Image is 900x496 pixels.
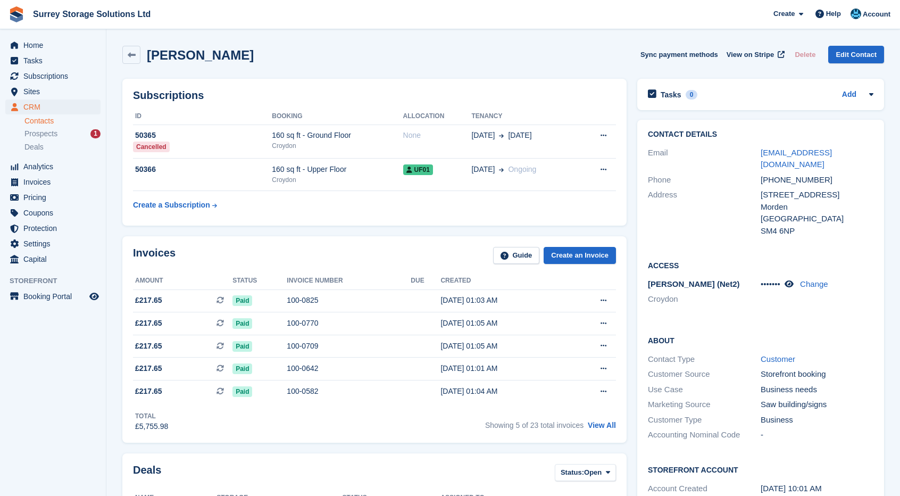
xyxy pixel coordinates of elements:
[5,289,101,304] a: menu
[773,9,795,19] span: Create
[5,236,101,251] a: menu
[648,260,873,270] h2: Access
[23,252,87,267] span: Capital
[135,363,162,374] span: £217.65
[761,201,873,213] div: Morden
[761,414,873,426] div: Business
[828,46,884,63] a: Edit Contact
[133,247,176,264] h2: Invoices
[88,290,101,303] a: Preview store
[440,341,566,352] div: [DATE] 01:05 AM
[232,272,287,290] th: Status
[24,116,101,126] a: Contacts
[5,38,101,53] a: menu
[5,53,101,68] a: menu
[686,90,698,100] div: 0
[800,279,828,288] a: Change
[5,159,101,174] a: menu
[761,483,873,495] div: [DATE] 10:01 AM
[648,335,873,345] h2: About
[471,164,495,175] span: [DATE]
[544,247,616,264] a: Create an Invoice
[135,411,168,421] div: Total
[133,272,232,290] th: Amount
[24,142,44,152] span: Deals
[790,46,820,63] button: Delete
[232,363,252,374] span: Paid
[23,38,87,53] span: Home
[411,272,440,290] th: Due
[232,295,252,306] span: Paid
[29,5,155,23] a: Surrey Storage Solutions Ltd
[403,108,472,125] th: Allocation
[648,353,761,366] div: Contact Type
[761,399,873,411] div: Saw building/signs
[133,464,161,484] h2: Deals
[9,6,24,22] img: stora-icon-8386f47178a22dfd0bd8f6a31ec36ba5ce8667c1dd55bd0f319d3a0aa187defe.svg
[23,289,87,304] span: Booking Portal
[485,421,584,429] span: Showing 5 of 23 total invoices
[863,9,890,20] span: Account
[826,9,841,19] span: Help
[24,128,101,139] a: Prospects 1
[5,190,101,205] a: menu
[90,129,101,138] div: 1
[508,130,531,141] span: [DATE]
[648,279,740,288] span: [PERSON_NAME] (Net2)
[23,190,87,205] span: Pricing
[761,189,873,201] div: [STREET_ADDRESS]
[761,279,780,288] span: •••••••
[761,148,832,169] a: [EMAIL_ADDRESS][DOMAIN_NAME]
[24,142,101,153] a: Deals
[272,175,403,185] div: Croydon
[761,429,873,441] div: -
[135,318,162,329] span: £217.65
[135,421,168,432] div: £5,755.98
[133,195,217,215] a: Create a Subscription
[440,363,566,374] div: [DATE] 01:01 AM
[588,421,616,429] a: View All
[648,189,761,237] div: Address
[5,205,101,220] a: menu
[135,341,162,352] span: £217.65
[23,159,87,174] span: Analytics
[648,130,873,139] h2: Contact Details
[648,368,761,381] div: Customer Source
[440,272,566,290] th: Created
[133,108,272,125] th: ID
[851,9,861,19] img: Sonny Harverson
[648,414,761,426] div: Customer Type
[761,384,873,396] div: Business needs
[648,483,761,495] div: Account Created
[648,147,761,171] div: Email
[403,130,472,141] div: None
[761,225,873,237] div: SM4 6NP
[584,467,602,478] span: Open
[761,174,873,186] div: [PHONE_NUMBER]
[23,69,87,84] span: Subscriptions
[722,46,787,63] a: View on Stripe
[440,295,566,306] div: [DATE] 01:03 AM
[133,142,170,152] div: Cancelled
[5,252,101,267] a: menu
[23,84,87,99] span: Sites
[287,295,411,306] div: 100-0825
[508,165,536,173] span: Ongoing
[648,429,761,441] div: Accounting Nominal Code
[661,90,681,100] h2: Tasks
[648,293,761,305] li: Croydon
[440,318,566,329] div: [DATE] 01:05 AM
[133,164,272,175] div: 50366
[727,49,774,60] span: View on Stripe
[493,247,540,264] a: Guide
[471,130,495,141] span: [DATE]
[842,89,856,101] a: Add
[640,46,718,63] button: Sync payment methods
[648,464,873,475] h2: Storefront Account
[5,69,101,84] a: menu
[648,174,761,186] div: Phone
[761,213,873,225] div: [GEOGRAPHIC_DATA]
[287,341,411,352] div: 100-0709
[5,100,101,114] a: menu
[23,100,87,114] span: CRM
